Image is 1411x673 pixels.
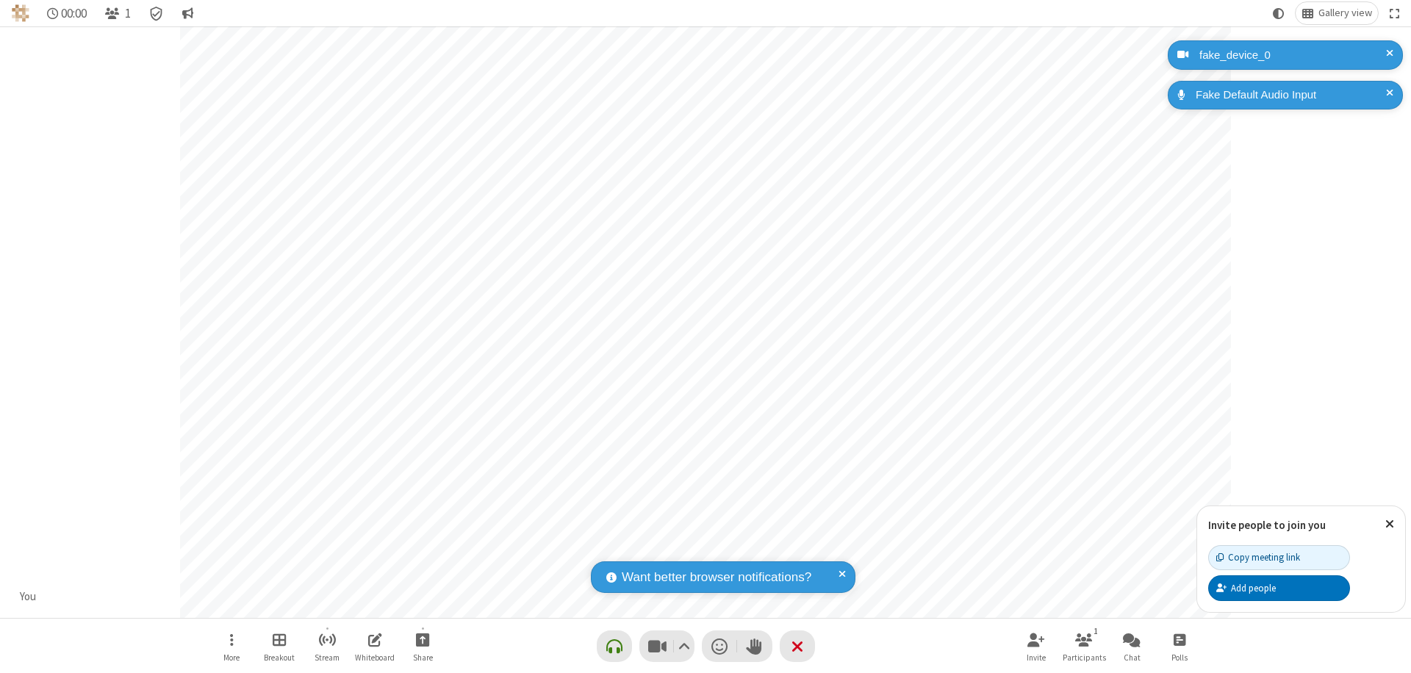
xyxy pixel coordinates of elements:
span: More [223,653,240,662]
button: Open poll [1157,625,1202,667]
div: 1 [1090,625,1102,638]
label: Invite people to join you [1208,518,1326,532]
button: Send a reaction [702,630,737,662]
span: Breakout [264,653,295,662]
button: Add people [1208,575,1350,600]
button: Start streaming [305,625,349,667]
button: Close popover [1374,506,1405,542]
div: fake_device_0 [1194,47,1392,64]
button: Using system theme [1267,2,1290,24]
span: Gallery view [1318,7,1372,19]
button: Conversation [176,2,199,24]
button: Open participant list [98,2,137,24]
span: Polls [1171,653,1188,662]
button: Open menu [209,625,254,667]
button: Open participant list [1062,625,1106,667]
button: Start sharing [401,625,445,667]
button: Connect your audio [597,630,632,662]
img: QA Selenium DO NOT DELETE OR CHANGE [12,4,29,22]
button: Change layout [1296,2,1378,24]
span: Share [413,653,433,662]
div: Fake Default Audio Input [1191,87,1392,104]
span: Invite [1027,653,1046,662]
div: Copy meeting link [1216,550,1300,564]
button: Invite participants (⌘+Shift+I) [1014,625,1058,667]
button: Fullscreen [1384,2,1406,24]
span: Whiteboard [355,653,395,662]
span: Chat [1124,653,1141,662]
span: Stream [315,653,340,662]
button: Open chat [1110,625,1154,667]
div: You [15,589,42,605]
span: Participants [1063,653,1106,662]
button: Manage Breakout Rooms [257,625,301,667]
button: End or leave meeting [780,630,815,662]
span: 00:00 [61,7,87,21]
div: Meeting details Encryption enabled [143,2,170,24]
div: Timer [41,2,93,24]
button: Copy meeting link [1208,545,1350,570]
span: Want better browser notifications? [622,568,811,587]
button: Stop video (⌘+Shift+V) [639,630,694,662]
button: Open shared whiteboard [353,625,397,667]
span: 1 [125,7,131,21]
button: Video setting [674,630,694,662]
button: Raise hand [737,630,772,662]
